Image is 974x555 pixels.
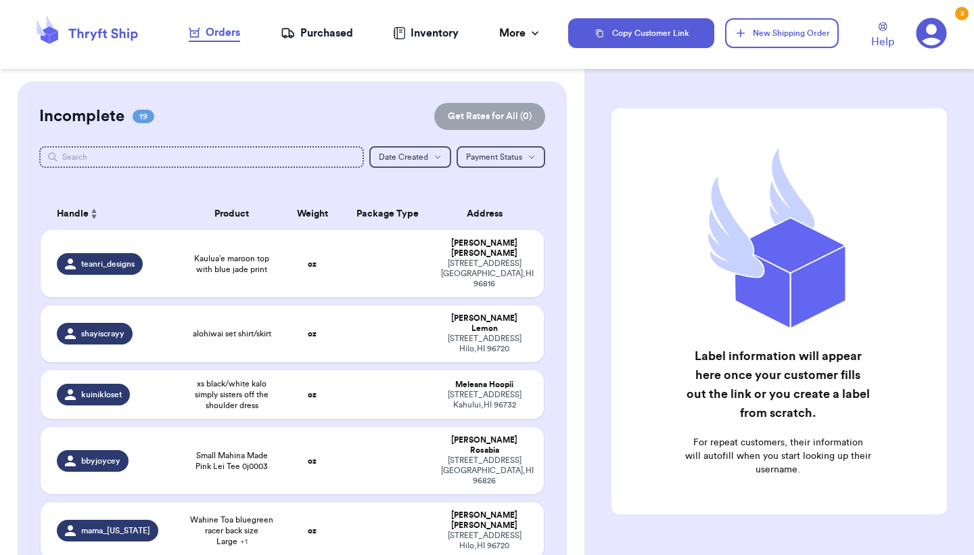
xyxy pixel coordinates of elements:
[441,380,528,390] div: Meleana Hoopii
[393,25,459,41] a: Inventory
[240,537,248,546] span: + 1
[441,456,528,486] div: [STREET_ADDRESS] [GEOGRAPHIC_DATA] , HI 96826
[282,198,342,230] th: Weight
[441,390,528,410] div: [STREET_ADDRESS] Kahului , HI 96732
[457,146,545,168] button: Payment Status
[685,347,871,422] h2: Label information will appear here once your customer fills out the link or you create a label fr...
[466,153,522,161] span: Payment Status
[871,34,894,50] span: Help
[441,313,528,334] div: [PERSON_NAME] Lemon
[308,391,317,399] strong: oz
[81,259,135,269] span: teanri_designs
[379,153,428,161] span: Date Created
[39,146,364,168] input: Search
[189,514,274,547] span: Wahine Toa bluegreen racer back size Large
[281,25,353,41] a: Purchased
[189,450,274,472] span: Small Mahina Made Pink Lei Tee 0j0003
[916,18,947,49] a: 3
[81,389,122,400] span: kuinikloset
[189,253,274,275] span: Kaulua’e maroon top with blue jade print
[434,103,545,130] button: Get Rates for All (0)
[441,238,528,259] div: [PERSON_NAME] [PERSON_NAME]
[441,510,528,531] div: [PERSON_NAME] [PERSON_NAME]
[81,456,120,466] span: bbyjoycey
[39,106,124,127] h2: Incomplete
[81,525,150,536] span: mama_[US_STATE]
[871,22,894,50] a: Help
[189,378,274,411] span: xs black/white kalo simply sisters off the shoulder dress
[133,110,154,123] span: 19
[193,328,271,339] span: alohiwai set shirt/skirt
[369,146,451,168] button: Date Created
[441,531,528,551] div: [STREET_ADDRESS] Hilo , HI 96720
[685,436,871,476] p: For repeat customers, their information will autofill when you start looking up their username.
[433,198,544,230] th: Address
[342,198,433,230] th: Package Type
[308,457,317,465] strong: oz
[499,25,542,41] div: More
[89,206,99,222] button: Sort ascending
[441,435,528,456] div: [PERSON_NAME] Rosabia
[441,334,528,354] div: [STREET_ADDRESS] Hilo , HI 96720
[181,198,282,230] th: Product
[81,328,124,339] span: shayiscrayy
[568,18,714,48] button: Copy Customer Link
[308,527,317,535] strong: oz
[57,207,89,221] span: Handle
[308,330,317,338] strong: oz
[308,260,317,268] strong: oz
[189,24,240,41] div: Orders
[725,18,839,48] button: New Shipping Order
[189,24,240,42] a: Orders
[955,7,969,20] div: 3
[441,259,528,289] div: [STREET_ADDRESS] [GEOGRAPHIC_DATA] , HI 96816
